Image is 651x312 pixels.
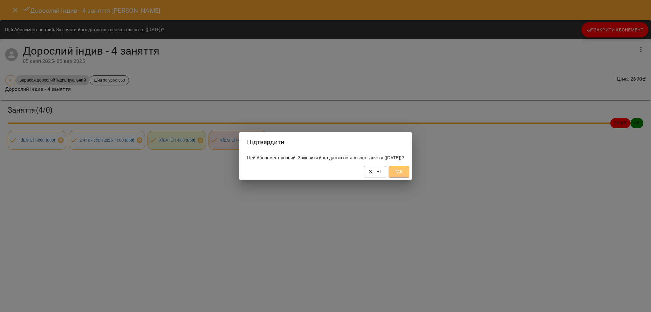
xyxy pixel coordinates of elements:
span: Ні [369,168,381,176]
h2: Підтвердити [247,137,404,147]
div: Цей Абонемент повний. Закінчити його датою останнього заняття ([DATE])? [239,152,411,163]
span: Так [394,168,404,176]
button: Ні [364,166,386,177]
button: Так [389,166,409,177]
